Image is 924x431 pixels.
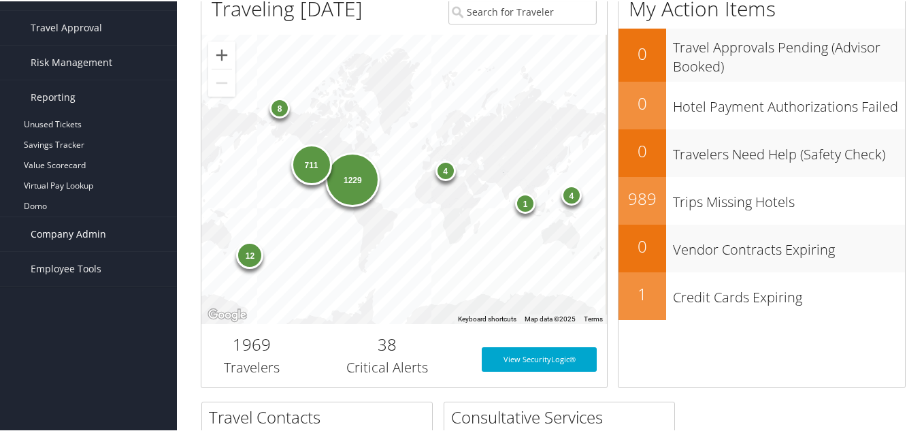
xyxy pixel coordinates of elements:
a: 0Hotel Payment Authorizations Failed [618,80,905,128]
h2: 0 [618,41,666,64]
h2: 1 [618,281,666,304]
a: Terms (opens in new tab) [584,314,603,321]
a: 0Travel Approvals Pending (Advisor Booked) [618,27,905,80]
span: Travel Approval [31,10,102,44]
h2: 1969 [212,332,293,355]
h2: 0 [618,138,666,161]
div: 711 [291,143,332,184]
a: View SecurityLogic® [482,346,597,370]
div: 1 [515,191,535,212]
img: Google [205,305,250,323]
button: Zoom in [208,40,235,67]
h3: Hotel Payment Authorizations Failed [673,89,905,115]
span: Risk Management [31,44,112,78]
span: Employee Tools [31,251,101,285]
h3: Vendor Contracts Expiring [673,232,905,258]
span: Map data ©2025 [525,314,576,321]
button: Keyboard shortcuts [458,313,516,323]
h3: Travelers Need Help (Safety Check) [673,137,905,163]
h2: Travel Contacts [209,404,432,428]
div: 1229 [325,150,380,205]
a: 1Credit Cards Expiring [618,271,905,319]
div: 8 [269,97,290,117]
h2: 38 [313,332,461,355]
h2: Consultative Services [451,404,674,428]
h2: 989 [618,186,666,209]
span: Reporting [31,79,76,113]
a: 0Travelers Need Help (Safety Check) [618,128,905,176]
a: 989Trips Missing Hotels [618,176,905,223]
h3: Credit Cards Expiring [673,280,905,306]
h3: Travelers [212,357,293,376]
div: 4 [561,183,582,204]
h2: 0 [618,91,666,114]
h3: Critical Alerts [313,357,461,376]
a: Open this area in Google Maps (opens a new window) [205,305,250,323]
span: Company Admin [31,216,106,250]
h2: 0 [618,234,666,257]
div: 4 [435,159,456,180]
a: 0Vendor Contracts Expiring [618,223,905,271]
div: 12 [236,240,263,267]
button: Zoom out [208,68,235,95]
h3: Travel Approvals Pending (Advisor Booked) [673,30,905,75]
h3: Trips Missing Hotels [673,185,905,210]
